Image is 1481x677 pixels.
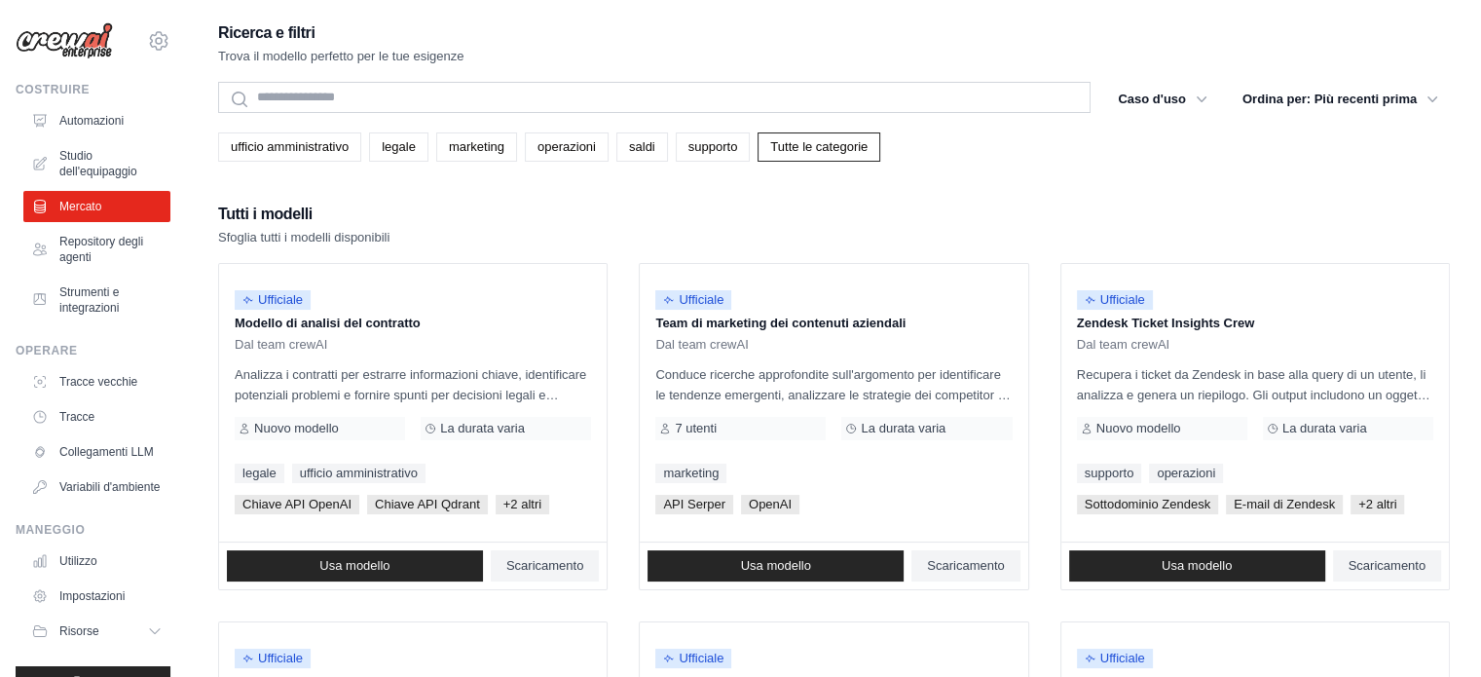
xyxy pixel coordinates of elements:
font: Operare [16,344,78,357]
font: Ufficiale [258,292,303,307]
font: Usa modello [319,558,389,573]
font: Mercato [59,200,101,213]
font: Modello di analisi del contratto [235,316,421,330]
font: Utilizzo [59,554,97,568]
a: ufficio amministrativo [292,464,426,483]
font: Zendesk Ticket Insights Crew [1077,316,1255,330]
font: +2 altri [1358,497,1396,511]
font: Costruire [16,83,90,96]
font: operazioni [537,139,596,154]
font: La durata varia [861,421,945,435]
font: Ufficiale [1100,292,1145,307]
font: Ufficiale [679,292,723,307]
font: Dal team crewAI [235,337,327,352]
a: Usa modello [227,550,483,582]
font: E-mail di Zendesk [1234,497,1335,511]
font: legale [242,466,277,480]
font: Tutte le categorie [770,139,868,154]
a: Scaricamento [911,550,1019,582]
a: supporto [1077,464,1142,483]
font: Maneggio [16,523,85,537]
font: La durata varia [440,421,525,435]
a: Studio dell'equipaggio [23,140,170,187]
font: Collegamenti LLM [59,445,154,459]
a: Tracce vecchie [23,366,170,397]
font: Usa modello [1162,558,1232,573]
font: Risorse [59,624,99,638]
a: Automazioni [23,105,170,136]
font: Chiave API Qdrant [375,497,480,511]
a: Strumenti e integrazioni [23,277,170,323]
font: Team di marketing dei contenuti aziendali [655,316,906,330]
font: Studio dell'equipaggio [59,149,137,178]
font: OpenAI [749,497,792,511]
font: supporto [1085,466,1134,480]
font: Ricerca e filtri [218,24,315,41]
font: Dal team crewAI [1077,337,1169,352]
a: operazioni [1149,464,1223,483]
font: operazioni [1157,466,1215,480]
a: marketing [655,464,726,483]
font: Ufficiale [258,651,303,665]
font: Analizza i contratti per estrarre informazioni chiave, identificare potenziali problemi e fornire... [235,367,586,423]
font: Scaricamento [506,558,583,573]
font: Conduce ricerche approfondite sull'argomento per identificare le tendenze emergenti, analizzare l... [655,367,1010,567]
font: Chiave API OpenAI [242,497,352,511]
font: API Serper [663,497,725,511]
font: Ordina per: Più recenti prima [1242,92,1417,106]
a: supporto [676,132,751,162]
font: Sfoglia tutti i modelli disponibili [218,230,389,244]
a: operazioni [525,132,609,162]
font: supporto [688,139,738,154]
font: Tracce [59,410,94,424]
font: ufficio amministrativo [231,139,349,154]
a: legale [235,464,284,483]
a: Usa modello [648,550,904,582]
font: Sottodominio Zendesk [1085,497,1210,511]
button: Caso d'uso [1106,82,1219,117]
font: ufficio amministrativo [300,466,418,480]
font: marketing [663,466,719,480]
a: Mercato [23,191,170,222]
font: Scaricamento [1349,558,1425,573]
img: Logo [16,22,113,59]
font: Repository degli agenti [59,235,143,264]
font: Ufficiale [1100,651,1145,665]
font: Ufficiale [679,651,723,665]
a: Tracce [23,401,170,433]
font: Tutti i modelli [218,206,313,222]
button: Ordina per: Più recenti prima [1231,82,1450,117]
font: Usa modello [741,558,811,573]
font: Nuovo modello [254,421,339,435]
a: Utilizzo [23,545,170,577]
font: Automazioni [59,114,124,128]
a: Tutte le categorie [758,132,880,162]
font: legale [382,139,416,154]
font: Dal team crewAI [655,337,748,352]
button: Risorse [23,616,170,647]
font: Nuovo modello [1096,421,1181,435]
a: Scaricamento [491,550,599,582]
a: ufficio amministrativo [218,132,361,162]
font: Strumenti e integrazioni [59,285,119,315]
font: Scaricamento [927,558,1004,573]
a: saldi [616,132,668,162]
font: +2 altri [503,497,541,511]
a: Impostazioni [23,581,170,612]
font: 7 utenti [675,421,717,435]
font: La durata varia [1282,421,1367,435]
font: Impostazioni [59,589,125,603]
a: marketing [436,132,517,162]
font: Trova il modello perfetto per le tue esigenze [218,49,463,63]
font: marketing [449,139,504,154]
a: Variabili d'ambiente [23,471,170,503]
font: Variabili d'ambiente [59,480,160,494]
font: Recupera i ticket da Zendesk in base alla query di un utente, li analizza e genera un riepilogo. ... [1077,367,1433,465]
a: Collegamenti LLM [23,436,170,468]
a: Scaricamento [1333,550,1441,582]
font: Caso d'uso [1118,92,1186,106]
font: saldi [629,139,655,154]
a: legale [369,132,428,162]
font: Tracce vecchie [59,375,137,389]
a: Usa modello [1069,550,1325,582]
